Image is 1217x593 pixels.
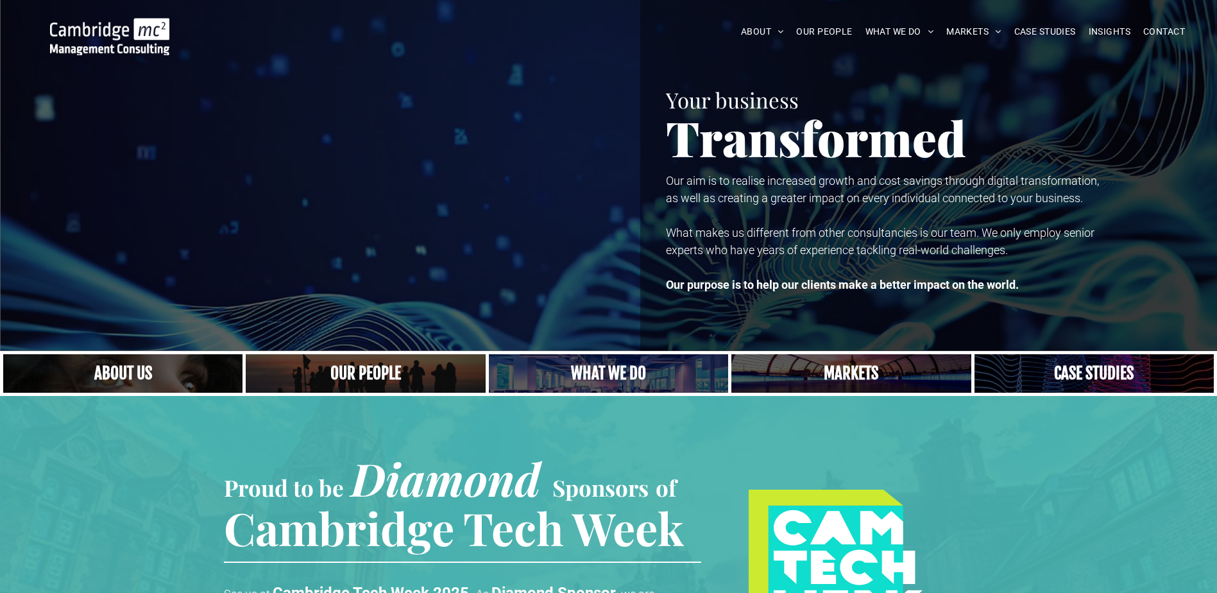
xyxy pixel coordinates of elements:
[224,497,684,558] span: Cambridge Tech Week
[666,85,799,114] span: Your business
[940,22,1007,42] a: MARKETS
[552,472,649,503] span: Sponsors
[489,354,728,393] a: A yoga teacher lifting his whole body off the ground in the peacock pose
[3,354,243,393] a: Close up of woman's face, centered on her eyes
[224,472,344,503] span: Proud to be
[974,354,1214,393] a: CASE STUDIES | See an Overview of All Our Case Studies | Cambridge Management Consulting
[731,354,971,393] a: Telecoms | Decades of Experience Across Multiple Industries & Regions
[666,105,966,169] span: Transformed
[859,22,940,42] a: WHAT WE DO
[735,22,790,42] a: ABOUT
[790,22,858,42] a: OUR PEOPLE
[50,20,169,33] a: Your Business Transformed | Cambridge Management Consulting
[656,472,676,503] span: of
[666,174,1099,205] span: Our aim is to realise increased growth and cost savings through digital transformation, as well a...
[246,354,485,393] a: A crowd in silhouette at sunset, on a rise or lookout point
[1082,22,1137,42] a: INSIGHTS
[666,278,1019,291] strong: Our purpose is to help our clients make a better impact on the world.
[50,18,169,55] img: Go to Homepage
[351,448,541,508] span: Diamond
[666,226,1094,257] span: What makes us different from other consultancies is our team. We only employ senior experts who h...
[1008,22,1082,42] a: CASE STUDIES
[1137,22,1191,42] a: CONTACT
